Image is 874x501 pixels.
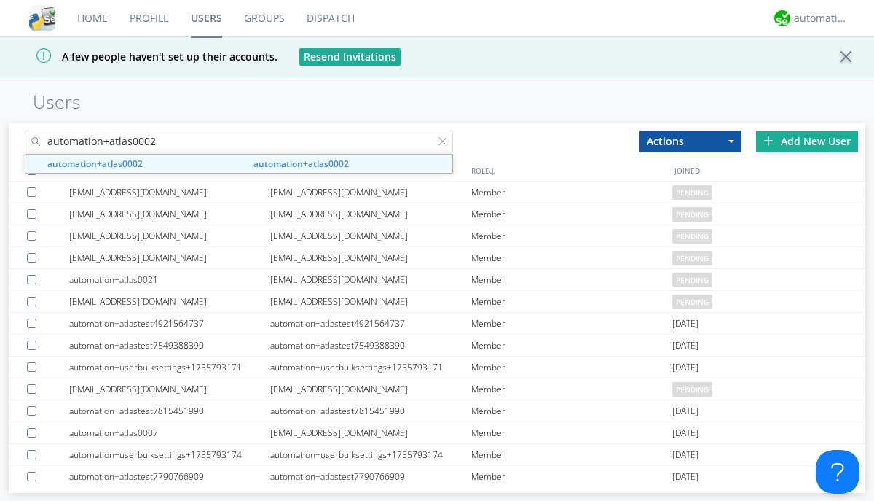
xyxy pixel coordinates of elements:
span: [DATE] [672,422,698,444]
a: automation+atlas0007[EMAIL_ADDRESS][DOMAIN_NAME]Member[DATE] [9,422,865,444]
div: Member [471,225,672,246]
button: Resend Invitations [299,48,401,66]
a: automation+userbulksettings+1755793174automation+userbulksettings+1755793174Member[DATE] [9,444,865,466]
div: automation+atlas0007 [69,422,270,443]
div: Member [471,247,672,268]
div: [EMAIL_ADDRESS][DOMAIN_NAME] [270,378,471,400]
div: [EMAIL_ADDRESS][DOMAIN_NAME] [69,203,270,225]
a: [EMAIL_ADDRESS][DOMAIN_NAME][EMAIL_ADDRESS][DOMAIN_NAME]Memberpending [9,182,865,203]
span: pending [672,382,712,397]
div: Member [471,291,672,312]
div: [EMAIL_ADDRESS][DOMAIN_NAME] [270,269,471,290]
div: automation+atlastest4921564737 [69,313,270,334]
div: [EMAIL_ADDRESS][DOMAIN_NAME] [270,225,471,246]
a: [EMAIL_ADDRESS][DOMAIN_NAME][EMAIL_ADDRESS][DOMAIN_NAME]Memberpending [9,225,865,247]
span: pending [672,229,712,244]
div: Member [471,466,672,487]
span: pending [672,273,712,287]
div: Member [471,444,672,465]
div: automation+userbulksettings+1755793174 [270,444,471,465]
div: [EMAIL_ADDRESS][DOMAIN_NAME] [270,422,471,443]
div: automation+userbulksettings+1755793171 [69,357,270,378]
div: Member [471,335,672,356]
img: plus.svg [763,136,773,146]
div: Add New User [756,131,858,152]
div: [EMAIL_ADDRESS][DOMAIN_NAME] [69,247,270,268]
div: automation+atlastest7815451990 [270,400,471,422]
div: JOINED [671,160,874,181]
div: automation+userbulksettings+1755793174 [69,444,270,465]
img: cddb5a64eb264b2086981ab96f4c1ba7 [29,5,55,31]
iframe: Toggle Customer Support [816,450,859,494]
strong: automation+atlas0002 [253,158,349,170]
div: automation+atlastest7815451990 [69,400,270,422]
input: Search users [25,131,453,152]
a: [EMAIL_ADDRESS][DOMAIN_NAME][EMAIL_ADDRESS][DOMAIN_NAME]Memberpending [9,203,865,225]
span: pending [672,295,712,309]
div: [EMAIL_ADDRESS][DOMAIN_NAME] [270,203,471,225]
div: [EMAIL_ADDRESS][DOMAIN_NAME] [69,291,270,312]
span: [DATE] [672,335,698,357]
div: Member [471,357,672,378]
div: automation+atlastest4921564737 [270,313,471,334]
span: [DATE] [672,313,698,335]
a: automation+atlastest7790766909automation+atlastest7790766909Member[DATE] [9,466,865,488]
div: Member [471,203,672,225]
div: Member [471,313,672,334]
img: d2d01cd9b4174d08988066c6d424eccd [774,10,790,26]
div: Member [471,378,672,400]
div: Member [471,422,672,443]
div: [EMAIL_ADDRESS][DOMAIN_NAME] [270,182,471,203]
span: [DATE] [672,357,698,378]
span: [DATE] [672,400,698,422]
a: automation+atlastest7815451990automation+atlastest7815451990Member[DATE] [9,400,865,422]
div: automation+atlastest7549388390 [69,335,270,356]
span: pending [672,185,712,200]
div: automation+atlastest7790766909 [270,466,471,487]
a: automation+userbulksettings+1755793171automation+userbulksettings+1755793171Member[DATE] [9,357,865,378]
strong: automation+atlas0002 [47,158,143,170]
span: [DATE] [672,444,698,466]
div: Member [471,400,672,422]
button: Actions [639,131,741,152]
div: [EMAIL_ADDRESS][DOMAIN_NAME] [69,182,270,203]
div: [EMAIL_ADDRESS][DOMAIN_NAME] [270,247,471,268]
a: [EMAIL_ADDRESS][DOMAIN_NAME][EMAIL_ADDRESS][DOMAIN_NAME]Memberpending [9,378,865,400]
span: pending [672,207,712,222]
div: automation+atlas [794,11,849,26]
a: automation+atlastest4921564737automation+atlastest4921564737Member[DATE] [9,313,865,335]
div: [EMAIL_ADDRESS][DOMAIN_NAME] [69,378,270,400]
div: automation+atlastest7549388390 [270,335,471,356]
div: automation+atlastest7790766909 [69,466,270,487]
div: [EMAIL_ADDRESS][DOMAIN_NAME] [270,291,471,312]
a: automation+atlastest7549388390automation+atlastest7549388390Member[DATE] [9,335,865,357]
div: automation+userbulksettings+1755793171 [270,357,471,378]
a: automation+atlas0021[EMAIL_ADDRESS][DOMAIN_NAME]Memberpending [9,269,865,291]
div: ROLE [468,160,671,181]
span: A few people haven't set up their accounts. [11,50,277,63]
div: [EMAIL_ADDRESS][DOMAIN_NAME] [69,225,270,246]
span: pending [672,251,712,265]
div: Member [471,182,672,203]
a: [EMAIL_ADDRESS][DOMAIN_NAME][EMAIL_ADDRESS][DOMAIN_NAME]Memberpending [9,291,865,313]
a: [EMAIL_ADDRESS][DOMAIN_NAME][EMAIL_ADDRESS][DOMAIN_NAME]Memberpending [9,247,865,269]
span: [DATE] [672,466,698,488]
div: automation+atlas0021 [69,269,270,290]
div: Member [471,269,672,290]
